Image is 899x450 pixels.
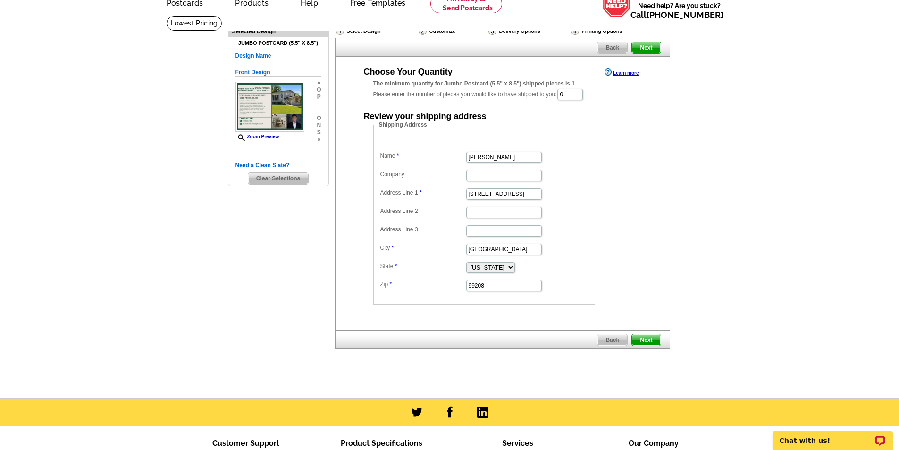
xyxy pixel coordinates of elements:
[571,26,579,35] img: Printing Options & Summary
[570,26,654,35] div: Printing Options
[317,93,321,101] span: p
[317,101,321,108] span: t
[487,26,570,38] div: Delivery Options
[488,26,496,35] img: Delivery Options
[419,26,427,35] img: Customize
[228,26,328,35] div: Selected Design
[630,10,723,20] span: Call
[317,122,321,129] span: n
[235,40,321,46] h4: Jumbo Postcard (5.5" x 8.5")
[380,188,465,197] label: Address Line 1
[317,79,321,86] span: »
[597,334,627,346] span: Back
[336,26,344,35] img: Select Design
[380,170,465,178] label: Company
[597,334,628,346] a: Back
[605,68,639,76] a: Learn more
[317,108,321,115] span: i
[597,42,627,53] span: Back
[380,244,465,252] label: City
[317,86,321,93] span: o
[380,262,465,271] label: State
[502,439,533,448] span: Services
[364,68,453,76] div: Choose Your Quantity
[632,334,660,346] span: Next
[317,129,321,136] span: s
[373,79,632,101] div: Please enter the number of pieces you would like to have shipped to you:
[766,420,899,450] iframe: LiveChat chat widget
[364,112,487,120] div: Review your shipping address
[380,225,465,234] label: Address Line 3
[335,26,418,38] div: Select Design
[378,120,428,129] legend: Shipping Address
[630,1,728,20] span: Need help? Are you stuck?
[248,173,308,184] span: Clear Selections
[380,152,465,160] label: Name
[380,207,465,215] label: Address Line 2
[632,42,660,53] span: Next
[597,42,628,54] a: Back
[341,439,422,448] span: Product Specifications
[212,439,279,448] span: Customer Support
[235,134,279,139] a: Zoom Preview
[317,115,321,122] span: o
[235,68,321,77] h5: Front Design
[629,439,679,448] span: Our Company
[235,51,321,60] h5: Design Name
[380,280,465,289] label: Zip
[317,136,321,143] span: »
[235,161,321,170] h5: Need a Clean Slate?
[647,10,723,20] a: [PHONE_NUMBER]
[235,82,305,132] img: small-thumb.jpg
[418,26,487,35] div: Customize
[373,79,632,88] div: The minimum quantity for Jumbo Postcard (5.5" x 8.5") shipped pieces is 1.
